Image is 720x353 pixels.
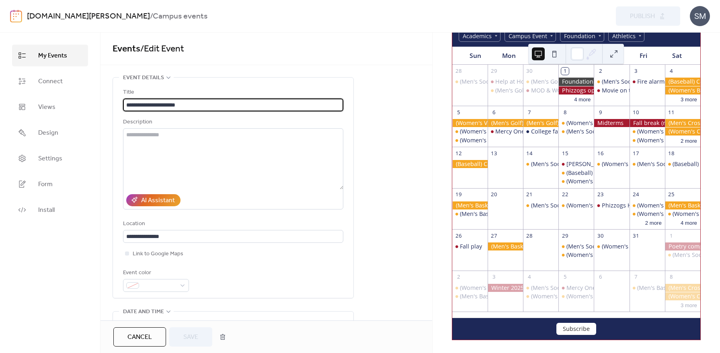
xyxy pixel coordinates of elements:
[571,95,594,103] button: 4 more
[10,10,22,23] img: logo
[558,160,594,168] div: Kaplan & ISAC visit.
[665,127,700,135] div: (Women's Cross Country) Arrowhead Conference Championships
[455,273,462,281] div: 2
[561,68,568,75] div: 1
[632,109,640,116] div: 10
[526,150,533,157] div: 14
[490,273,498,281] div: 3
[12,173,88,195] a: Form
[597,68,604,75] div: 2
[558,78,594,86] div: Foundation scholarship application opens
[561,150,568,157] div: 15
[630,78,665,86] div: Fire alarm testing
[455,150,462,157] div: 12
[38,77,63,86] span: Connect
[602,201,673,209] div: Phizzogs Holloween event
[665,284,700,292] div: (Men's Cross Country) NJCAA Division II Cross Country Championships
[452,201,488,209] div: (Men's Basketball) Carl Sandburg College at Danville Jamboree
[38,205,55,215] span: Install
[558,119,594,127] div: (Women's Volleyball) Carl Sandburg College at Highland Community College - Illinois
[630,160,665,168] div: (Men's Soccer) Kishwaukee College vs. Carl Sandburg College
[526,47,560,64] div: Tue
[12,148,88,169] a: Settings
[642,218,665,226] button: 2 more
[113,327,166,347] button: Cancel
[12,96,88,118] a: Views
[452,292,488,300] div: (Men's Basketball) Culver-Stockton JV vs. Carl Sandburg College
[38,128,58,138] span: Design
[665,160,700,168] div: (Baseball) Knox vs. Carl Sandburg College
[523,292,558,300] div: (Women's Basketball) Southeastern Community College vs. Carl Sandburg College
[455,109,462,116] div: 5
[490,232,498,239] div: 27
[630,284,665,292] div: (Men's Basketball) Carl Sandburg College vs. College of Lake County
[531,86,635,94] div: MOD & WOC fall probate presentation
[677,136,700,144] button: 2 more
[602,86,654,94] div: Movie on the pond
[668,191,675,198] div: 25
[526,273,533,281] div: 4
[627,47,661,64] div: Fri
[452,210,488,218] div: (Men's Basketball) Southwestern Michigan vs. Carl Sandburg College
[490,109,498,116] div: 6
[632,273,640,281] div: 7
[38,51,67,61] span: My Events
[523,86,558,94] div: MOD & WOC fall probate presentation
[455,68,462,75] div: 28
[123,307,164,317] span: Date and time
[561,191,568,198] div: 22
[38,103,55,112] span: Views
[523,284,558,292] div: (Men's Soccer) Carl Sandburg College at TBA
[597,150,604,157] div: 16
[668,68,675,75] div: 4
[594,119,629,127] div: Midterms
[452,78,488,86] div: (Men's Soccer) Carl Sandburg College at Triton College
[665,119,700,127] div: (Men's Cross Country) Arrowhead Conference Championships
[558,169,594,177] div: (Baseball) Carl Sandburg College at Illinois Central College
[561,109,568,116] div: 8
[123,117,342,127] div: Description
[459,47,492,64] div: Sun
[488,78,523,86] div: Help at Home recruitment table
[27,9,150,24] a: [DOMAIN_NAME][PERSON_NAME]
[490,191,498,198] div: 20
[150,9,153,24] b: /
[523,78,558,86] div: (Men's Golf) Battle of the Mississippi (2nd round)
[668,232,675,239] div: 1
[488,127,523,135] div: Mercy One Genesis recruitment table.
[123,73,164,83] span: Event details
[460,284,649,292] div: (Women's Basketball) [PERSON_NAME] JV vs. [PERSON_NAME] College
[495,78,582,86] div: Help at Home recruitment table
[677,218,700,226] button: 4 more
[123,219,342,229] div: Location
[490,68,498,75] div: 29
[523,160,558,168] div: (Men's Soccer) Illinois Valley Community College vs. Carl Sandburg College
[126,194,181,206] button: AI Assistant
[12,70,88,92] a: Connect
[488,119,523,127] div: (Men's Golf) Arrowhead Conference Championship (1st round)
[455,232,462,239] div: 26
[127,332,152,342] span: Cancel
[632,191,640,198] div: 24
[12,122,88,144] a: Design
[668,150,675,157] div: 18
[558,127,594,135] div: (Men's Soccer) Black Hawk College vs. Carl Sandburg College
[597,273,604,281] div: 6
[460,210,658,218] div: (Men's Basketball) Southwestern [US_STATE] vs. [PERSON_NAME] College
[123,268,187,278] div: Event color
[556,323,596,335] button: Subscribe
[566,284,669,292] div: Mercy One Genesis recruitment table.
[677,95,700,103] button: 3 more
[460,292,640,300] div: (Men's Basketball) [PERSON_NAME] JV vs. [PERSON_NAME] College
[597,109,604,116] div: 9
[630,127,665,135] div: (Women's Volleyball) Carl Sandburg College vs. Milwaukee Area Technical College
[495,127,598,135] div: Mercy One Genesis recruitment table.
[558,251,594,259] div: (Women's Volleyball) Black Hawk College vs. Carl Sandburg College
[558,284,594,292] div: Mercy One Genesis recruitment table.
[455,191,462,198] div: 19
[561,232,568,239] div: 29
[594,78,629,86] div: (Men's Soccer) UW-Whitewater at Rock County vs. Carl Sandburg College
[597,191,604,198] div: 23
[452,136,488,144] div: (Women's Volleyball) Carl Sandburg College vs. Muskegon Community College
[452,242,488,250] div: Fall play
